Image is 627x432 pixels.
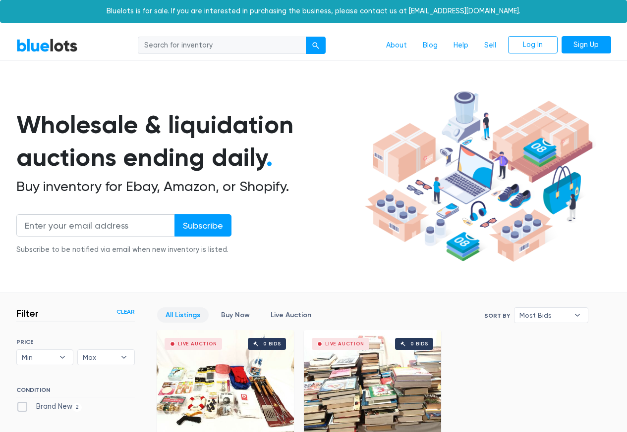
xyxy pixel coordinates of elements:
[476,36,504,55] a: Sell
[16,401,82,412] label: Brand New
[114,350,134,365] b: ▾
[213,307,258,323] a: Buy Now
[116,307,135,316] a: Clear
[16,338,135,345] h6: PRICE
[508,36,558,54] a: Log In
[378,36,415,55] a: About
[263,341,281,346] div: 0 bids
[16,108,361,174] h1: Wholesale & liquidation auctions ending daily
[325,341,364,346] div: Live Auction
[16,307,39,319] h3: Filter
[52,350,73,365] b: ▾
[16,386,135,397] h6: CONDITION
[262,307,320,323] a: Live Auction
[16,214,175,237] input: Enter your email address
[16,244,231,255] div: Subscribe to be notified via email when new inventory is listed.
[178,341,217,346] div: Live Auction
[361,87,596,267] img: hero-ee84e7d0318cb26816c560f6b4441b76977f77a177738b4e94f68c95b2b83dbb.png
[567,308,588,323] b: ▾
[562,36,611,54] a: Sign Up
[484,311,510,320] label: Sort By
[157,307,209,323] a: All Listings
[410,341,428,346] div: 0 bids
[174,214,231,237] input: Subscribe
[446,36,476,55] a: Help
[138,37,306,54] input: Search for inventory
[16,38,78,52] a: BlueLots
[16,178,361,195] h2: Buy inventory for Ebay, Amazon, or Shopify.
[83,350,115,365] span: Max
[72,403,82,411] span: 2
[22,350,55,365] span: Min
[266,143,273,172] span: .
[519,308,569,323] span: Most Bids
[415,36,446,55] a: Blog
